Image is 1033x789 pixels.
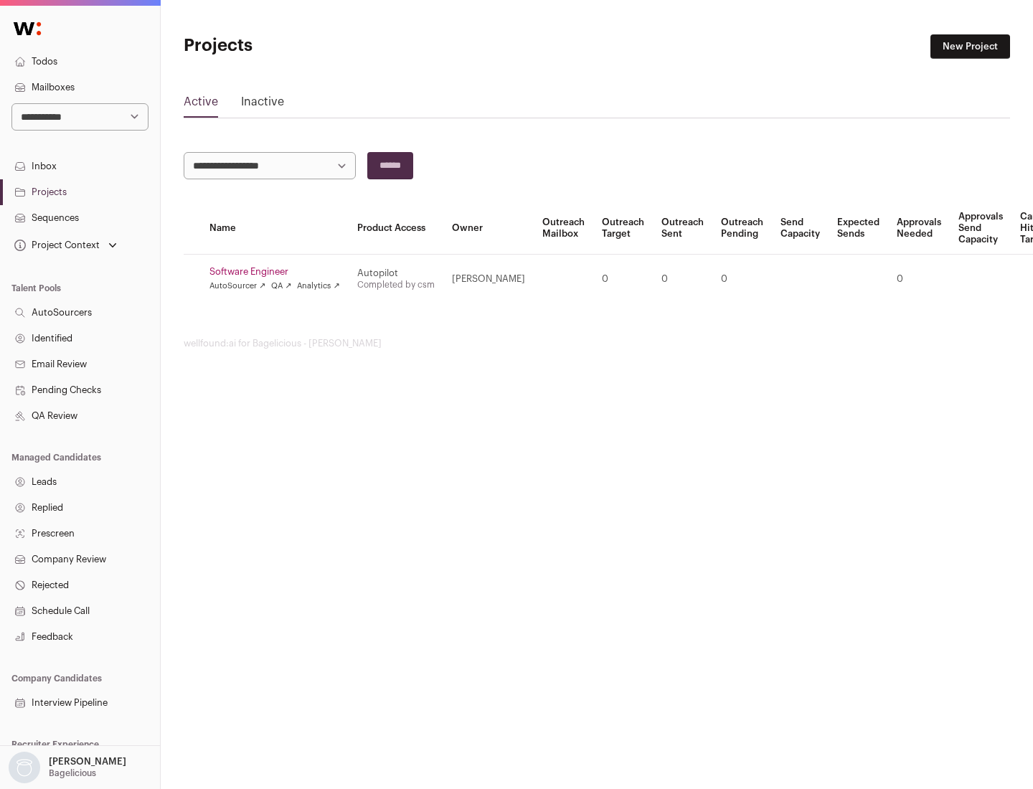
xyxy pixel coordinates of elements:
[357,280,435,289] a: Completed by csm
[11,235,120,255] button: Open dropdown
[888,255,950,304] td: 0
[829,202,888,255] th: Expected Sends
[930,34,1010,59] a: New Project
[772,202,829,255] th: Send Capacity
[49,767,96,779] p: Bagelicious
[209,280,265,292] a: AutoSourcer ↗
[349,202,443,255] th: Product Access
[271,280,291,292] a: QA ↗
[888,202,950,255] th: Approvals Needed
[184,93,218,116] a: Active
[6,14,49,43] img: Wellfound
[241,93,284,116] a: Inactive
[6,752,129,783] button: Open dropdown
[653,255,712,304] td: 0
[593,202,653,255] th: Outreach Target
[184,34,459,57] h1: Projects
[443,255,534,304] td: [PERSON_NAME]
[950,202,1011,255] th: Approvals Send Capacity
[443,202,534,255] th: Owner
[9,752,40,783] img: nopic.png
[534,202,593,255] th: Outreach Mailbox
[11,240,100,251] div: Project Context
[653,202,712,255] th: Outreach Sent
[297,280,339,292] a: Analytics ↗
[593,255,653,304] td: 0
[357,268,435,279] div: Autopilot
[184,338,1010,349] footer: wellfound:ai for Bagelicious - [PERSON_NAME]
[712,255,772,304] td: 0
[209,266,340,278] a: Software Engineer
[49,756,126,767] p: [PERSON_NAME]
[201,202,349,255] th: Name
[712,202,772,255] th: Outreach Pending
